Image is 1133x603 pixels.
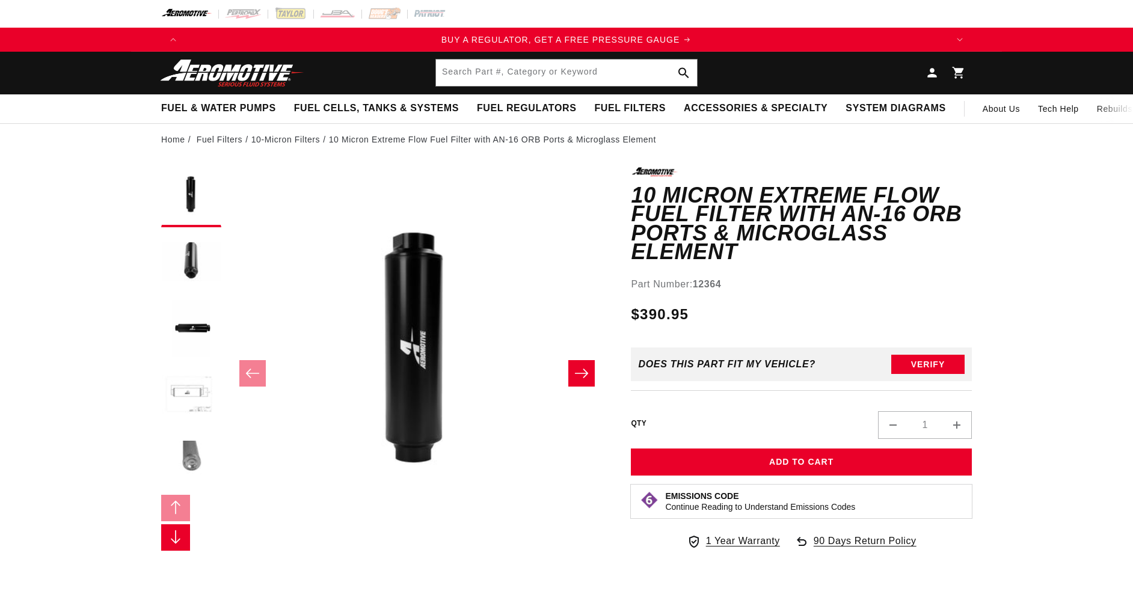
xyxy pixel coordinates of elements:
[837,94,954,123] summary: System Diagrams
[675,94,837,123] summary: Accessories & Specialty
[329,133,656,146] li: 10 Micron Extreme Flow Fuel Filter with AN-16 ORB Ports & Microglass Element
[814,533,917,561] span: 90 Days Return Policy
[568,360,595,387] button: Slide right
[161,102,276,115] span: Fuel & Water Pumps
[152,94,285,123] summary: Fuel & Water Pumps
[161,233,221,293] button: Load image 2 in gallery view
[684,102,827,115] span: Accessories & Specialty
[185,33,948,46] a: BUY A REGULATOR, GET A FREE PRESSURE GAUGE
[161,133,972,146] nav: breadcrumbs
[631,277,972,292] div: Part Number:
[197,133,242,146] a: Fuel Filters
[983,104,1020,114] span: About Us
[185,33,948,46] div: Announcement
[285,94,468,123] summary: Fuel Cells, Tanks & Systems
[161,524,190,551] button: Slide right
[665,491,855,512] button: Emissions CodeContinue Reading to Understand Emissions Codes
[665,501,855,512] p: Continue Reading to Understand Emissions Codes
[131,28,1002,52] slideshow-component: Translation missing: en.sections.announcements.announcement_bar
[706,533,780,549] span: 1 Year Warranty
[891,355,965,374] button: Verify
[594,102,666,115] span: Fuel Filters
[1038,102,1079,115] span: Tech Help
[161,133,185,146] a: Home
[436,60,697,86] input: Search Part #, Category or Keyword
[687,533,780,549] a: 1 Year Warranty
[1029,94,1088,123] summary: Tech Help
[640,491,659,510] img: Emissions code
[671,60,697,86] button: Search Part #, Category or Keyword
[468,94,585,123] summary: Fuel Regulators
[631,418,646,429] label: QTY
[161,28,185,52] button: Translation missing: en.sections.announcements.previous_announcement
[948,28,972,52] button: Translation missing: en.sections.announcements.next_announcement
[693,279,722,289] strong: 12364
[631,186,972,262] h1: 10 Micron Extreme Flow Fuel Filter with AN-16 ORB Ports & Microglass Element
[477,102,576,115] span: Fuel Regulators
[794,533,917,561] a: 90 Days Return Policy
[1097,102,1132,115] span: Rebuilds
[441,35,680,44] span: BUY A REGULATOR, GET A FREE PRESSURE GAUGE
[161,495,190,521] button: Slide left
[631,448,972,476] button: Add to Cart
[161,366,221,426] button: Load image 4 in gallery view
[161,432,221,492] button: Load image 5 in gallery view
[294,102,459,115] span: Fuel Cells, Tanks & Systems
[638,359,815,370] div: Does This part fit My vehicle?
[631,304,689,325] span: $390.95
[585,94,675,123] summary: Fuel Filters
[185,33,948,46] div: 1 of 4
[251,133,329,146] li: 10-Micron Filters
[157,59,307,87] img: Aeromotive
[665,491,738,501] strong: Emissions Code
[846,102,945,115] span: System Diagrams
[239,360,266,387] button: Slide left
[974,94,1029,123] a: About Us
[161,299,221,360] button: Load image 3 in gallery view
[161,167,607,579] media-gallery: Gallery Viewer
[161,167,221,227] button: Load image 1 in gallery view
